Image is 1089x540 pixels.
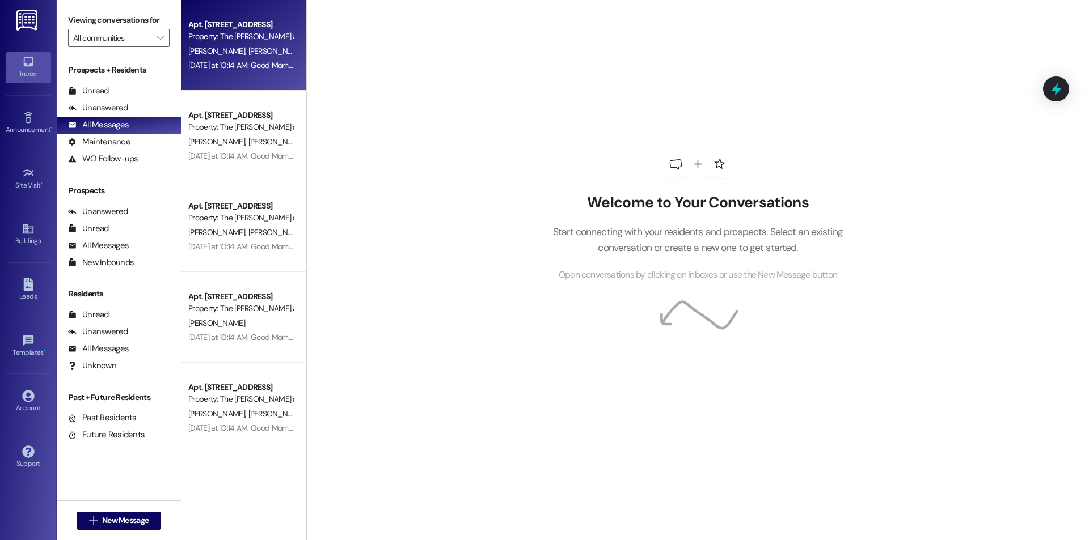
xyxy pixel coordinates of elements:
span: • [50,124,52,132]
span: [PERSON_NAME] [188,409,248,419]
div: Apt. [STREET_ADDRESS] [188,200,293,212]
i:  [89,516,98,525]
a: Inbox [6,52,51,83]
span: • [41,180,43,188]
div: Unknown [68,360,116,372]
span: New Message [102,515,149,526]
div: Property: The [PERSON_NAME] at [GEOGRAPHIC_DATA] [188,121,293,133]
div: Apt. [STREET_ADDRESS] [188,19,293,31]
div: Property: The [PERSON_NAME] at [GEOGRAPHIC_DATA] [188,31,293,42]
div: Apt. [STREET_ADDRESS] [188,291,293,303]
span: [PERSON_NAME] [188,137,248,147]
div: Future Residents [68,429,145,441]
div: All Messages [68,343,129,355]
div: New Inbounds [68,257,134,269]
p: Start connecting with your residents and prospects. Select an existing conversation or create a n... [535,224,860,256]
span: [PERSON_NAME] [188,318,245,328]
div: Past Residents [68,412,137,424]
div: Property: The [PERSON_NAME] at [GEOGRAPHIC_DATA] [188,393,293,405]
div: Unanswered [68,206,128,218]
div: Property: The [PERSON_NAME] at [GEOGRAPHIC_DATA] [188,212,293,224]
button: New Message [77,512,161,530]
span: [PERSON_NAME] [188,46,248,56]
div: Unread [68,309,109,321]
h2: Welcome to Your Conversations [535,194,860,212]
div: WO Follow-ups [68,153,138,165]
div: All Messages [68,119,129,131]
div: Unanswered [68,102,128,114]
a: Account [6,386,51,417]
span: [PERSON_NAME] [248,409,305,419]
i:  [157,33,163,42]
span: Open conversations by clicking on inboxes or use the New Message button [559,268,837,282]
a: Support [6,442,51,473]
div: Residents [57,288,181,300]
span: [PERSON_NAME] [248,46,305,56]
label: Viewing conversations for [68,11,170,29]
div: Past + Future Residents [57,392,181,403]
div: Apt. [STREET_ADDRESS] [188,109,293,121]
a: Buildings [6,219,51,250]
a: Templates • [6,331,51,362]
span: [PERSON_NAME] [248,227,305,237]
div: Unanswered [68,326,128,338]
div: Property: The [PERSON_NAME] at [GEOGRAPHIC_DATA] [188,303,293,314]
span: [PERSON_NAME] [188,227,248,237]
span: [PERSON_NAME] [248,137,305,147]
div: Maintenance [68,136,130,148]
span: • [44,347,45,355]
div: Prospects + Residents [57,64,181,76]
input: All communities [73,29,151,47]
div: Unread [68,85,109,97]
div: Apt. [STREET_ADDRESS] [188,381,293,393]
img: ResiDesk Logo [16,10,40,31]
div: All Messages [68,240,129,252]
a: Site Visit • [6,164,51,194]
div: Prospects [57,185,181,197]
div: Unread [68,223,109,235]
a: Leads [6,275,51,305]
